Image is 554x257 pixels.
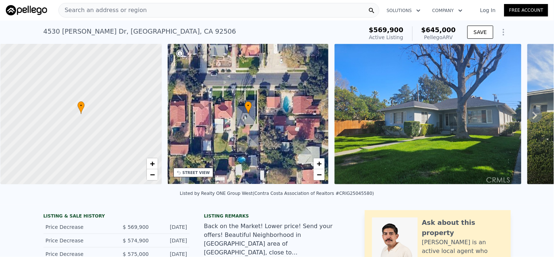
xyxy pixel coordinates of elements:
[422,218,504,238] div: Ask about this property
[335,44,521,184] img: Sale: 166154005 Parcel: 27163077
[381,4,427,17] button: Solutions
[46,223,111,231] div: Price Decrease
[147,158,158,169] a: Zoom in
[317,159,322,168] span: +
[496,25,511,39] button: Show Options
[123,224,149,230] span: $ 569,900
[245,101,252,114] div: •
[180,191,374,196] div: Listed by Realty ONE Group West (Contra Costa Association of Realtors #CRIG25045580)
[183,170,210,175] div: STREET VIEW
[59,6,147,15] span: Search an address or region
[6,5,47,15] img: Pellego
[77,102,85,109] span: •
[314,169,325,180] a: Zoom out
[369,34,404,40] span: Active Listing
[421,34,456,41] div: Pellego ARV
[150,159,154,168] span: +
[77,101,85,114] div: •
[427,4,469,17] button: Company
[245,102,252,109] span: •
[204,213,350,219] div: Listing remarks
[155,223,187,231] div: [DATE]
[43,26,236,37] div: 4530 [PERSON_NAME] Dr , [GEOGRAPHIC_DATA] , CA 92506
[369,26,404,34] span: $569,900
[46,237,111,244] div: Price Decrease
[504,4,548,16] a: Free Account
[43,213,190,220] div: LISTING & SALE HISTORY
[204,222,350,257] div: Back on the Market! Lower price! Send your offers! Beautiful Neighborhood in [GEOGRAPHIC_DATA] ar...
[314,158,325,169] a: Zoom in
[421,26,456,34] span: $645,000
[150,170,154,179] span: −
[467,26,493,39] button: SAVE
[155,237,187,244] div: [DATE]
[123,251,149,257] span: $ 575,000
[147,169,158,180] a: Zoom out
[317,170,322,179] span: −
[123,238,149,243] span: $ 574,900
[471,7,504,14] a: Log In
